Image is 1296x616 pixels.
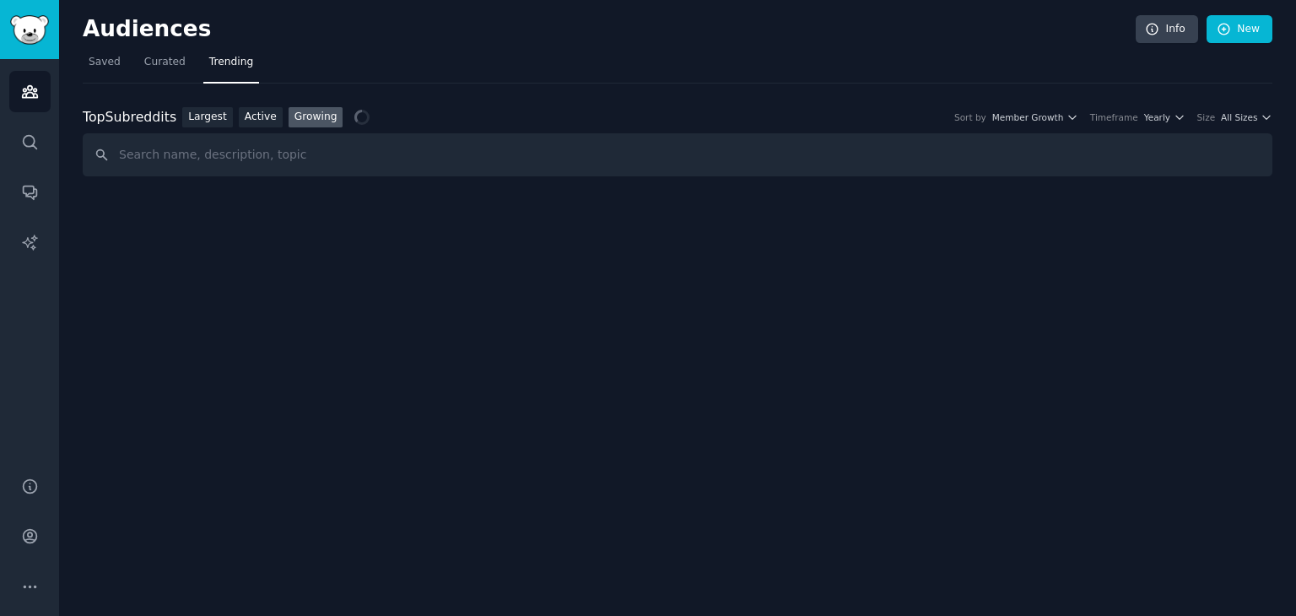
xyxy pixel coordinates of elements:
a: Info [1136,15,1198,44]
span: Curated [144,55,186,70]
a: Active [239,107,283,128]
a: Curated [138,49,192,84]
div: Timeframe [1090,111,1138,123]
span: Saved [89,55,121,70]
a: Largest [182,107,233,128]
span: All Sizes [1221,111,1257,123]
div: Top Subreddits [83,107,176,128]
button: Member Growth [992,111,1078,123]
span: Member Growth [992,111,1064,123]
a: Growing [289,107,343,128]
span: Yearly [1144,111,1170,123]
input: Search name, description, topic [83,133,1272,176]
button: All Sizes [1221,111,1272,123]
a: Saved [83,49,127,84]
div: Size [1197,111,1216,123]
h2: Audiences [83,16,1136,43]
div: Sort by [954,111,986,123]
img: GummySearch logo [10,15,49,45]
span: Trending [209,55,253,70]
a: Trending [203,49,259,84]
button: Yearly [1144,111,1185,123]
a: New [1207,15,1272,44]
